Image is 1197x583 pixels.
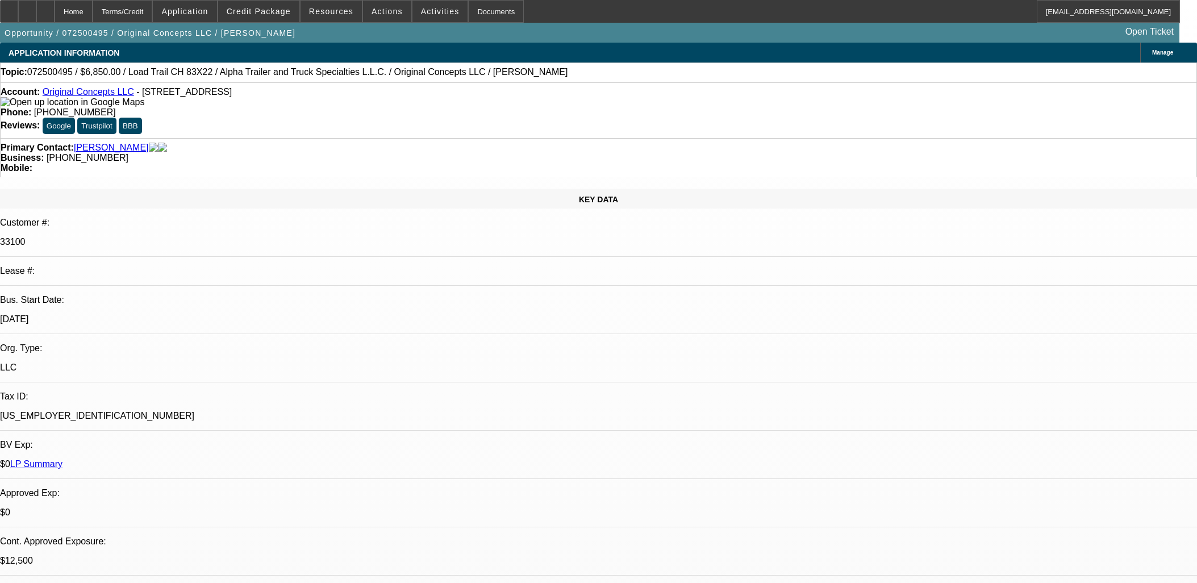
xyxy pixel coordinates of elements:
strong: Phone: [1,107,31,117]
a: Original Concepts LLC [43,87,134,97]
span: - [STREET_ADDRESS] [136,87,232,97]
span: KEY DATA [579,195,618,204]
img: facebook-icon.png [149,143,158,153]
img: Open up location in Google Maps [1,97,144,107]
button: Actions [363,1,411,22]
span: Manage [1152,49,1173,56]
strong: Primary Contact: [1,143,74,153]
a: [PERSON_NAME] [74,143,149,153]
span: Actions [372,7,403,16]
span: APPLICATION INFORMATION [9,48,119,57]
span: Resources [309,7,353,16]
a: View Google Maps [1,97,144,107]
span: [PHONE_NUMBER] [34,107,116,117]
a: LP Summary [10,459,62,469]
strong: Reviews: [1,120,40,130]
span: Credit Package [227,7,291,16]
span: [PHONE_NUMBER] [47,153,128,163]
button: Trustpilot [77,118,116,134]
button: Credit Package [218,1,299,22]
span: Opportunity / 072500495 / Original Concepts LLC / [PERSON_NAME] [5,28,295,38]
button: Activities [412,1,468,22]
button: Application [153,1,216,22]
strong: Business: [1,153,44,163]
button: Resources [301,1,362,22]
span: Activities [421,7,460,16]
button: BBB [119,118,142,134]
strong: Topic: [1,67,27,77]
strong: Mobile: [1,163,32,173]
a: Open Ticket [1121,22,1178,41]
button: Google [43,118,75,134]
span: Application [161,7,208,16]
img: linkedin-icon.png [158,143,167,153]
strong: Account: [1,87,40,97]
span: 072500495 / $6,850.00 / Load Trail CH 83X22 / Alpha Trailer and Truck Specialties L.L.C. / Origin... [27,67,568,77]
